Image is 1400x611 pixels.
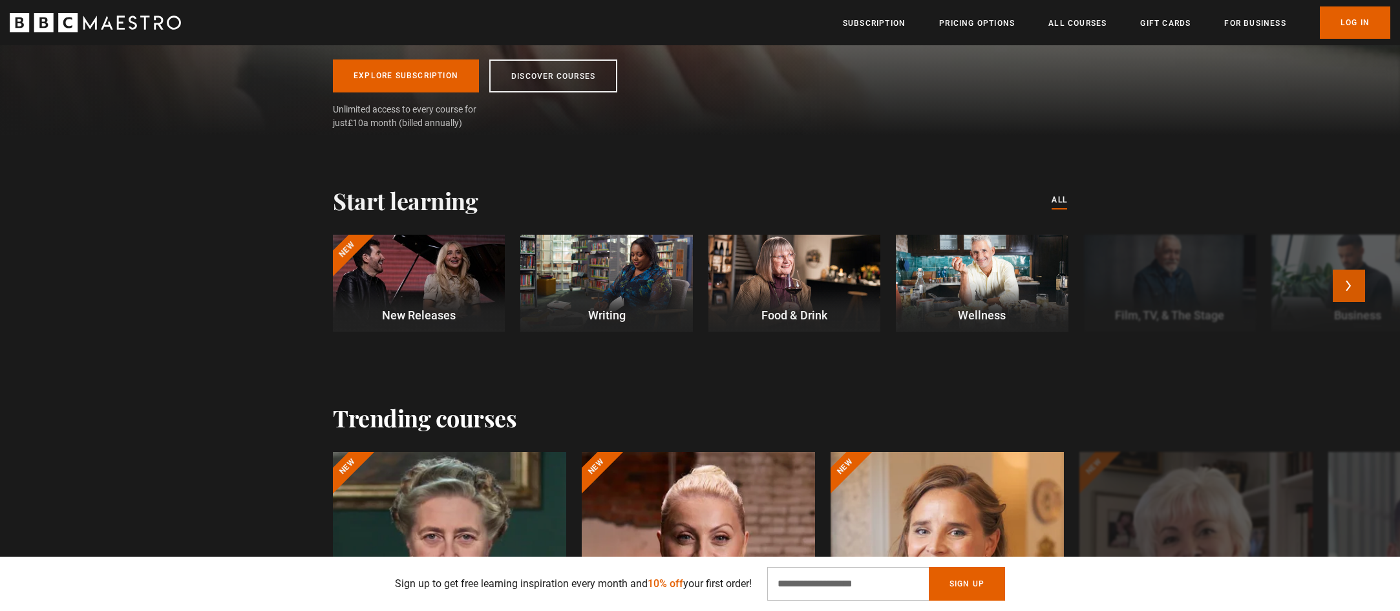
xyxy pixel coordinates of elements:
a: All Courses [1048,17,1107,30]
span: Unlimited access to every course for just a month (billed annually) [333,103,507,130]
a: Wellness [896,235,1068,332]
p: Writing [520,306,692,324]
button: Sign Up [929,567,1005,601]
nav: Primary [843,6,1390,39]
a: Film, TV, & The Stage [1084,235,1256,332]
p: Food & Drink [708,306,880,324]
p: Film, TV, & The Stage [1084,306,1256,324]
a: Food & Drink [708,235,880,332]
a: Discover Courses [489,59,617,92]
a: Pricing Options [939,17,1015,30]
svg: BBC Maestro [10,13,181,32]
span: 10% off [648,577,683,590]
h2: Start learning [333,187,478,214]
a: Writing [520,235,692,332]
a: Gift Cards [1140,17,1191,30]
p: Sign up to get free learning inspiration every month and your first order! [395,576,752,592]
a: Explore Subscription [333,59,479,92]
a: New New Releases [333,235,505,332]
p: New Releases [333,306,505,324]
h2: Trending courses [333,404,516,431]
p: Wellness [896,306,1068,324]
a: Subscription [843,17,906,30]
span: £10 [348,118,363,128]
a: For business [1224,17,1286,30]
a: All [1052,193,1067,208]
a: Log In [1320,6,1390,39]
